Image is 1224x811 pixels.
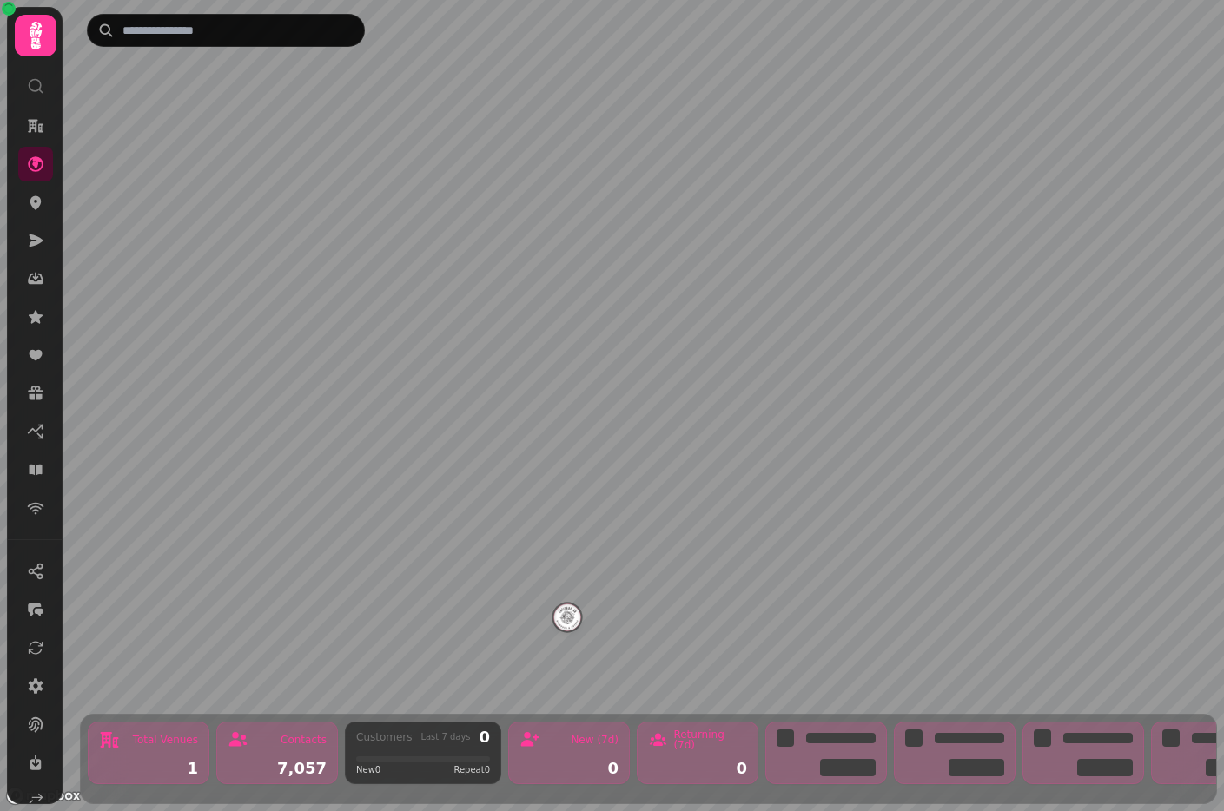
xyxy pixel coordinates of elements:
[356,763,380,776] span: New 0
[99,761,198,776] div: 1
[356,732,413,742] div: Customers
[281,735,327,745] div: Contacts
[453,763,490,776] span: Repeat 0
[648,761,747,776] div: 0
[519,761,619,776] div: 0
[420,733,470,742] div: Last 7 days
[553,603,581,631] button: Latitude 48
[571,735,619,745] div: New (7d)
[673,729,747,750] div: Returning (7d)
[133,735,198,745] div: Total Venues
[228,761,327,776] div: 7,057
[5,786,82,806] a: Mapbox logo
[479,729,490,745] div: 0
[553,603,581,636] div: Map marker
